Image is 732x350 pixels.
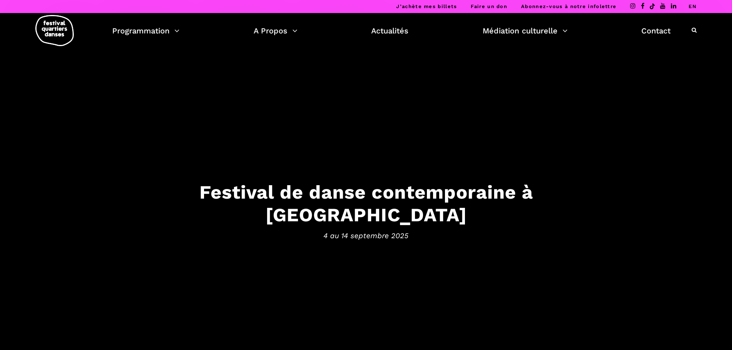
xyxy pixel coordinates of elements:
[35,15,74,46] img: logo-fqd-med
[128,230,604,241] span: 4 au 14 septembre 2025
[641,24,671,37] a: Contact
[521,3,616,9] a: Abonnez-vous à notre infolettre
[254,24,297,37] a: A Propos
[471,3,507,9] a: Faire un don
[483,24,568,37] a: Médiation culturelle
[128,181,604,226] h3: Festival de danse contemporaine à [GEOGRAPHIC_DATA]
[371,24,408,37] a: Actualités
[112,24,179,37] a: Programmation
[689,3,697,9] a: EN
[396,3,457,9] a: J’achète mes billets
